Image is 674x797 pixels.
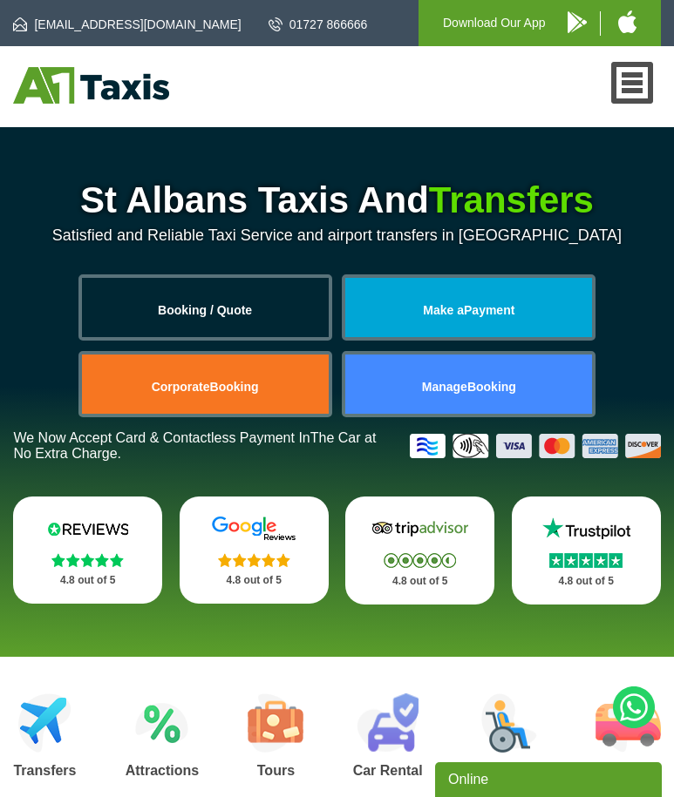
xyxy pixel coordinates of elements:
[135,693,188,753] img: Attractions
[423,303,464,317] span: Make a
[534,516,638,542] img: Trustpilot
[13,496,162,604] a: Reviews.io Stars 4.8 out of 5
[345,278,592,337] a: Make aPayment
[353,763,423,778] span: Car Rental
[481,693,537,753] img: Wheelchair
[345,355,592,414] a: ManageBooking
[357,693,419,753] img: Car Rental
[435,759,665,797] iframe: chat widget
[13,763,76,778] span: Transfers
[410,434,661,458] img: Credit And Debit Cards
[13,430,376,461] span: The Car at No Extra Charge.
[180,496,329,604] a: Google Stars 4.8 out of 5
[568,11,587,33] img: A1 Taxis Android App
[464,303,514,317] span: Payment
[512,496,661,605] a: Trustpilot Stars 4.8 out of 5
[227,574,282,586] span: 4.8 out of 5
[36,516,140,542] img: Reviews.io
[549,553,623,568] img: Stars
[158,303,252,317] span: Booking / Quote
[618,10,637,33] img: A1 Taxis iPhone App
[345,496,494,605] a: Tripadvisor Stars 4.8 out of 5
[392,575,447,587] span: 4.8 out of 5
[82,355,329,414] a: CorporateBooking
[218,553,290,567] img: Stars
[269,16,368,33] a: 01727 866666
[152,380,210,394] span: Corporate
[559,575,614,587] span: 4.8 out of 5
[596,693,661,753] img: Minibus
[467,380,516,394] span: Booking
[13,430,310,445] span: We Now Accept Card & Contactless Payment In
[13,67,169,104] img: A1 Taxis St Albans LTD
[422,380,467,394] span: Manage
[52,226,622,244] span: Satisfied and Reliable Taxi Service and airport transfers in [GEOGRAPHIC_DATA]
[13,16,241,33] a: [EMAIL_ADDRESS][DOMAIN_NAME]
[80,179,429,220] span: St Albans Taxis And
[60,574,115,586] span: 4.8 out of 5
[248,693,303,753] img: Tours
[429,179,594,220] span: Transfers
[443,16,546,30] span: Download Our App
[368,516,473,542] img: Tripadvisor
[34,17,241,31] span: [EMAIL_ADDRESS][DOMAIN_NAME]
[18,693,71,753] img: Airport Transfers
[257,763,295,778] span: Tours
[201,516,306,542] img: Google
[51,553,124,567] img: Stars
[384,553,456,568] img: Stars
[289,17,368,31] span: 01727 866666
[82,278,329,337] a: Booking / Quote
[210,380,259,394] span: Booking
[126,763,199,778] span: Attractions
